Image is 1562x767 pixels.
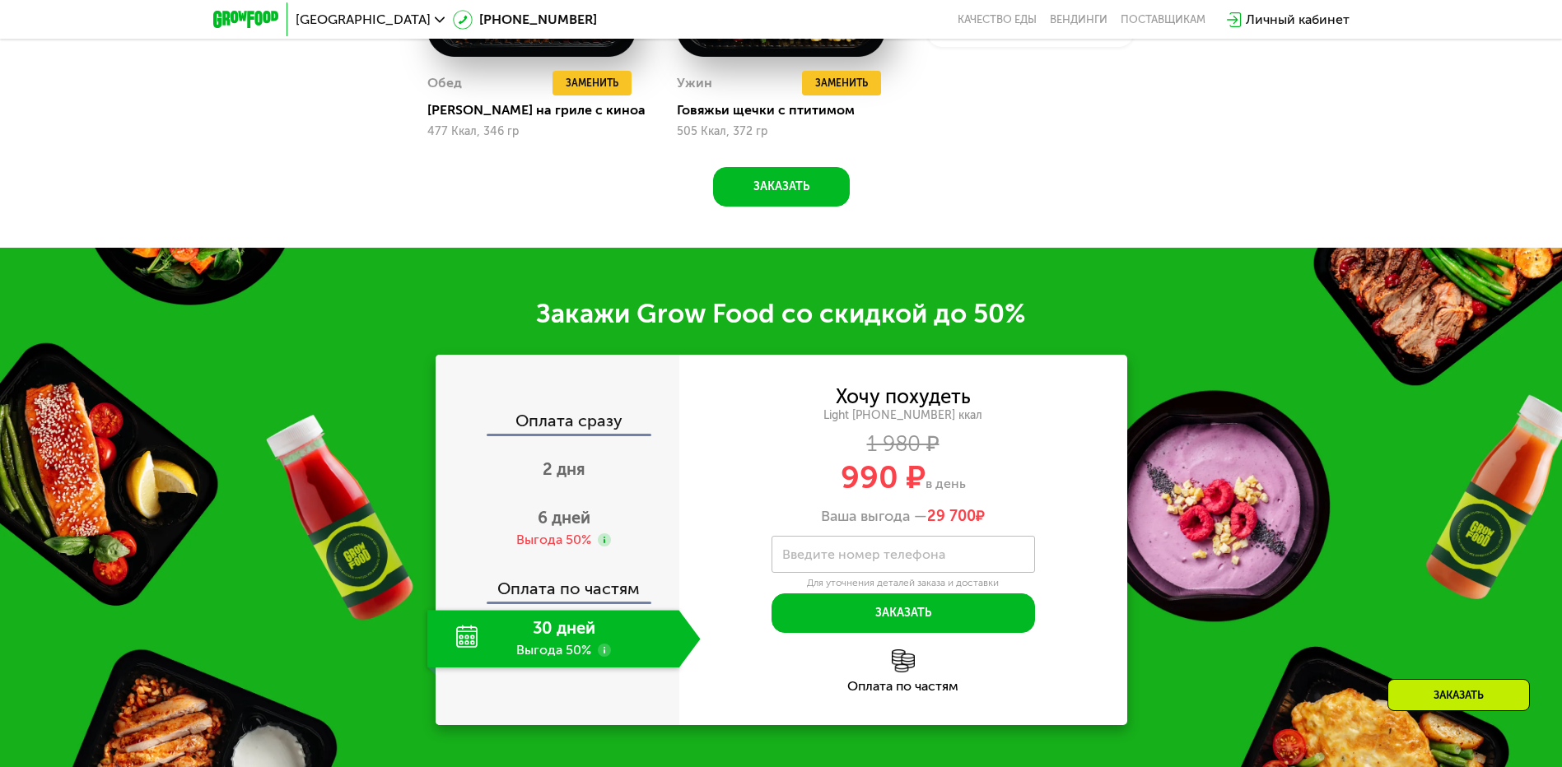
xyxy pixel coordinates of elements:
[516,531,591,549] div: Выгода 50%
[772,577,1035,590] div: Для уточнения деталей заказа и доставки
[1121,13,1205,26] div: поставщикам
[679,508,1127,526] div: Ваша выгода —
[566,75,618,91] span: Заменить
[677,71,712,95] div: Ужин
[679,435,1127,453] div: 1 980 ₽
[296,13,431,26] span: [GEOGRAPHIC_DATA]
[926,476,966,491] span: в день
[538,508,590,528] span: 6 дней
[679,408,1127,423] div: Light [PHONE_NUMBER] ккал
[453,10,597,30] a: [PHONE_NUMBER]
[841,458,926,496] span: 990 ₽
[437,412,679,434] div: Оплата сразу
[815,75,868,91] span: Заменить
[427,125,636,138] div: 477 Ккал, 346 гр
[543,459,585,479] span: 2 дня
[553,71,632,95] button: Заменить
[958,13,1037,26] a: Качество еды
[927,508,985,526] span: ₽
[427,102,649,119] div: [PERSON_NAME] на гриле с киноа
[1050,13,1107,26] a: Вендинги
[437,564,679,602] div: Оплата по частям
[677,125,885,138] div: 505 Ккал, 372 гр
[782,550,945,559] label: Введите номер телефона
[1246,10,1350,30] div: Личный кабинет
[802,71,881,95] button: Заменить
[679,680,1127,693] div: Оплата по частям
[713,167,850,207] button: Заказать
[1387,679,1530,711] div: Заказать
[836,388,971,406] div: Хочу похудеть
[677,102,898,119] div: Говяжьи щечки с птитимом
[892,649,915,672] img: l6xcnZfty9opOoJh.png
[427,71,462,95] div: Обед
[927,507,976,525] span: 29 700
[772,593,1035,633] button: Заказать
